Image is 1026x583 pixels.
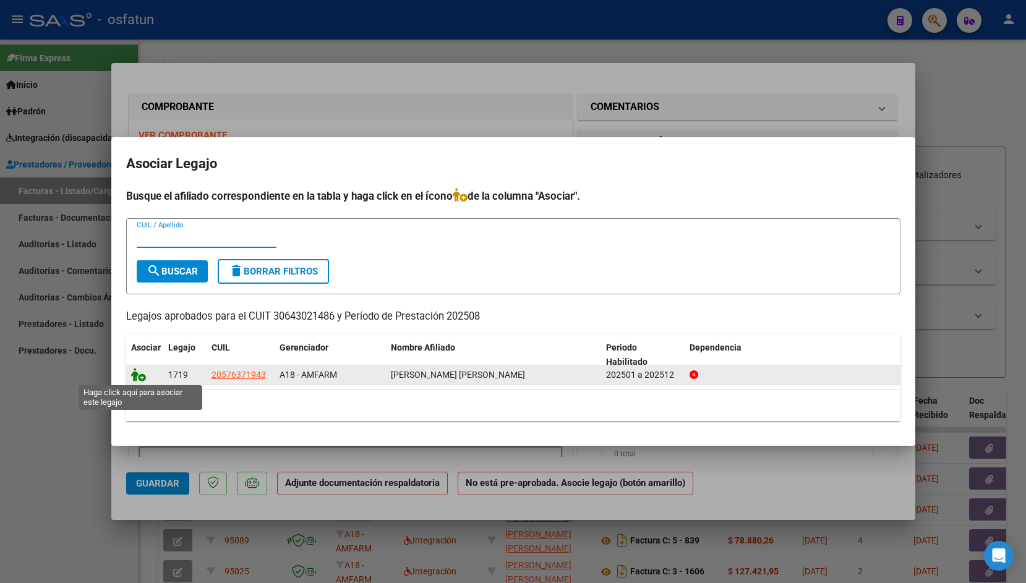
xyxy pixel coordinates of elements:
[690,343,742,352] span: Dependencia
[212,343,230,352] span: CUIL
[229,263,244,278] mat-icon: delete
[126,188,900,204] h4: Busque el afiliado correspondiente en la tabla y haga click en el ícono de la columna "Asociar".
[685,334,900,375] datatable-header-cell: Dependencia
[280,370,337,380] span: A18 - AMFARM
[131,343,161,352] span: Asociar
[606,343,648,367] span: Periodo Habilitado
[391,370,525,380] span: TROCHE JOSIAS EMMANUEL
[984,541,1014,571] div: Open Intercom Messenger
[126,390,900,421] div: 1 registros
[126,152,900,176] h2: Asociar Legajo
[391,343,455,352] span: Nombre Afiliado
[229,266,318,277] span: Borrar Filtros
[207,334,275,375] datatable-header-cell: CUIL
[126,334,163,375] datatable-header-cell: Asociar
[601,334,685,375] datatable-header-cell: Periodo Habilitado
[168,343,195,352] span: Legajo
[386,334,602,375] datatable-header-cell: Nombre Afiliado
[147,263,161,278] mat-icon: search
[147,266,198,277] span: Buscar
[168,370,188,380] span: 1719
[163,334,207,375] datatable-header-cell: Legajo
[218,259,329,284] button: Borrar Filtros
[126,309,900,325] p: Legajos aprobados para el CUIT 30643021486 y Período de Prestación 202508
[212,370,266,380] span: 20576371943
[137,260,208,283] button: Buscar
[280,343,328,352] span: Gerenciador
[275,334,386,375] datatable-header-cell: Gerenciador
[606,368,680,382] div: 202501 a 202512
